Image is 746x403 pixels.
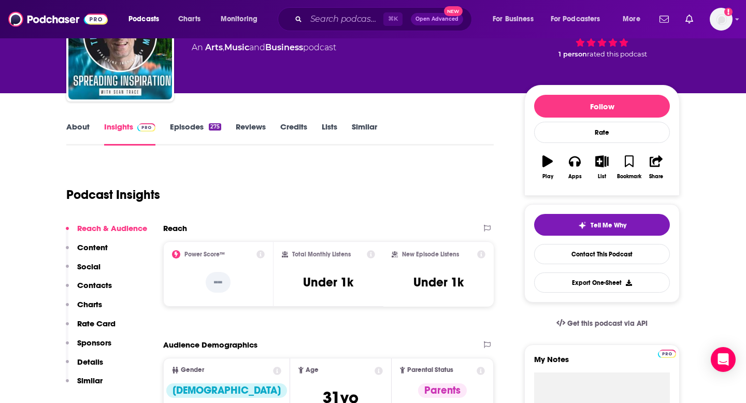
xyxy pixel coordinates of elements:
h2: Power Score™ [184,251,225,258]
a: Arts [205,42,223,52]
button: open menu [544,11,615,27]
span: Tell Me Why [591,221,626,229]
button: Sponsors [66,338,111,357]
span: rated this podcast [587,50,647,58]
p: -- [206,272,231,293]
button: open menu [615,11,653,27]
a: Business [265,42,303,52]
button: Share [643,149,670,186]
button: Reach & Audience [66,223,147,242]
span: Parental Status [407,367,453,373]
img: Podchaser - Follow, Share and Rate Podcasts [8,9,108,29]
button: Charts [66,299,102,319]
p: Similar [77,376,103,385]
a: Similar [352,122,377,146]
a: Reviews [236,122,266,146]
div: Parents [418,383,467,398]
a: Episodes275 [170,122,221,146]
span: , [223,42,224,52]
div: Apps [568,174,582,180]
button: open menu [121,11,173,27]
button: open menu [213,11,271,27]
span: ⌘ K [383,12,403,26]
div: Open Intercom Messenger [711,347,736,372]
span: Podcasts [128,12,159,26]
div: Search podcasts, credits, & more... [288,7,482,31]
p: Reach & Audience [77,223,147,233]
button: Social [66,262,101,281]
a: InsightsPodchaser Pro [104,122,155,146]
p: Rate Card [77,319,116,328]
span: More [623,12,640,26]
div: Bookmark [617,174,641,180]
button: Contacts [66,280,112,299]
button: open menu [485,11,547,27]
svg: Add a profile image [724,8,733,16]
img: Podchaser Pro [137,123,155,132]
input: Search podcasts, credits, & more... [306,11,383,27]
span: New [444,6,463,16]
button: tell me why sparkleTell Me Why [534,214,670,236]
h2: Audience Demographics [163,340,257,350]
button: Apps [561,149,588,186]
div: Rate [534,122,670,143]
span: 1 person [558,50,587,58]
span: For Business [493,12,534,26]
button: List [589,149,615,186]
span: Monitoring [221,12,257,26]
h2: Total Monthly Listens [292,251,351,258]
label: My Notes [534,354,670,372]
span: For Podcasters [551,12,600,26]
h1: Podcast Insights [66,187,160,203]
a: Credits [280,122,307,146]
span: and [249,42,265,52]
button: Similar [66,376,103,395]
span: Get this podcast via API [567,319,648,328]
button: Content [66,242,108,262]
button: Open AdvancedNew [411,13,463,25]
button: Show profile menu [710,8,733,31]
a: Contact This Podcast [534,244,670,264]
a: Lists [322,122,337,146]
div: Share [649,174,663,180]
span: Age [306,367,319,373]
a: Show notifications dropdown [655,10,673,28]
button: Bookmark [615,149,642,186]
span: Charts [178,12,200,26]
a: Get this podcast via API [548,311,656,336]
button: Export One-Sheet [534,272,670,293]
button: Details [66,357,103,376]
div: [DEMOGRAPHIC_DATA] [166,383,287,398]
a: Charts [171,11,207,27]
a: Pro website [658,348,676,358]
a: Show notifications dropdown [681,10,697,28]
button: Follow [534,95,670,118]
p: Details [77,357,103,367]
a: About [66,122,90,146]
a: Music [224,42,249,52]
div: Play [542,174,553,180]
h3: Under 1k [413,275,464,290]
img: tell me why sparkle [578,221,586,229]
h3: Under 1k [303,275,353,290]
p: Contacts [77,280,112,290]
img: User Profile [710,8,733,31]
h2: Reach [163,223,187,233]
span: Open Advanced [415,17,458,22]
button: Rate Card [66,319,116,338]
span: Gender [181,367,204,373]
h2: New Episode Listens [402,251,459,258]
div: List [598,174,606,180]
div: An podcast [192,41,336,54]
p: Sponsors [77,338,111,348]
p: Charts [77,299,102,309]
button: Play [534,149,561,186]
span: Logged in as megcassidy [710,8,733,31]
p: Content [77,242,108,252]
div: 275 [209,123,221,131]
p: Social [77,262,101,271]
img: Podchaser Pro [658,350,676,358]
